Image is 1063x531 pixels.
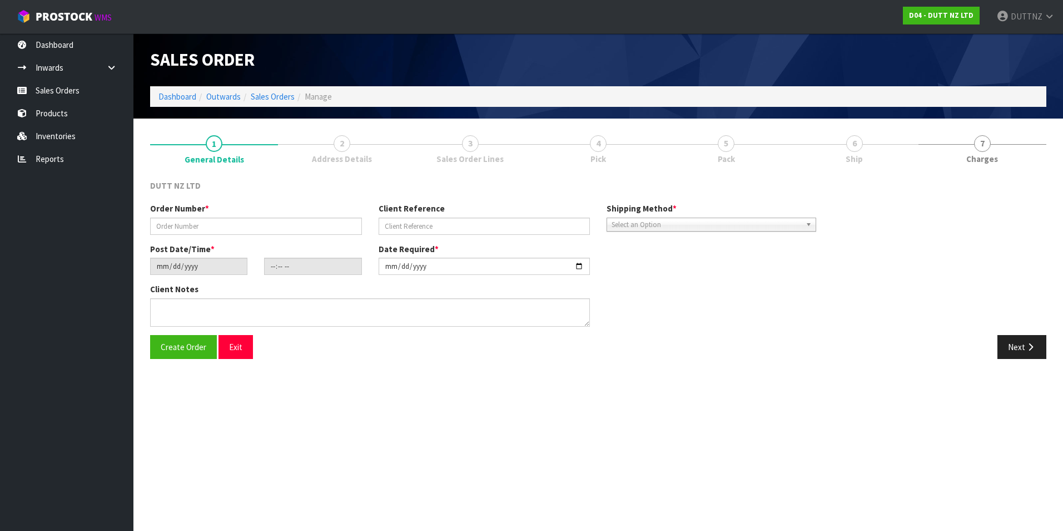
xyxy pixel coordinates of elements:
[334,135,350,152] span: 2
[974,135,991,152] span: 7
[612,218,801,232] span: Select an Option
[251,91,295,102] a: Sales Orders
[206,135,222,152] span: 1
[305,91,332,102] span: Manage
[846,135,863,152] span: 6
[150,203,209,214] label: Order Number
[206,91,241,102] a: Outwards
[909,11,973,20] strong: D04 - DUTT NZ LTD
[161,342,206,352] span: Create Order
[718,153,735,165] span: Pack
[462,135,479,152] span: 3
[150,218,362,235] input: Order Number
[590,135,607,152] span: 4
[379,218,590,235] input: Client Reference
[1011,11,1042,22] span: DUTTNZ
[150,48,255,71] span: Sales Order
[966,153,998,165] span: Charges
[185,154,244,165] span: General Details
[150,283,198,295] label: Client Notes
[312,153,372,165] span: Address Details
[150,243,215,255] label: Post Date/Time
[158,91,196,102] a: Dashboard
[607,203,677,214] label: Shipping Method
[997,335,1046,359] button: Next
[150,335,217,359] button: Create Order
[150,180,201,191] span: DUTT NZ LTD
[95,12,112,23] small: WMS
[436,153,504,165] span: Sales Order Lines
[590,153,606,165] span: Pick
[379,243,439,255] label: Date Required
[218,335,253,359] button: Exit
[846,153,863,165] span: Ship
[17,9,31,23] img: cube-alt.png
[718,135,734,152] span: 5
[36,9,92,24] span: ProStock
[150,171,1046,367] span: General Details
[379,203,445,214] label: Client Reference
